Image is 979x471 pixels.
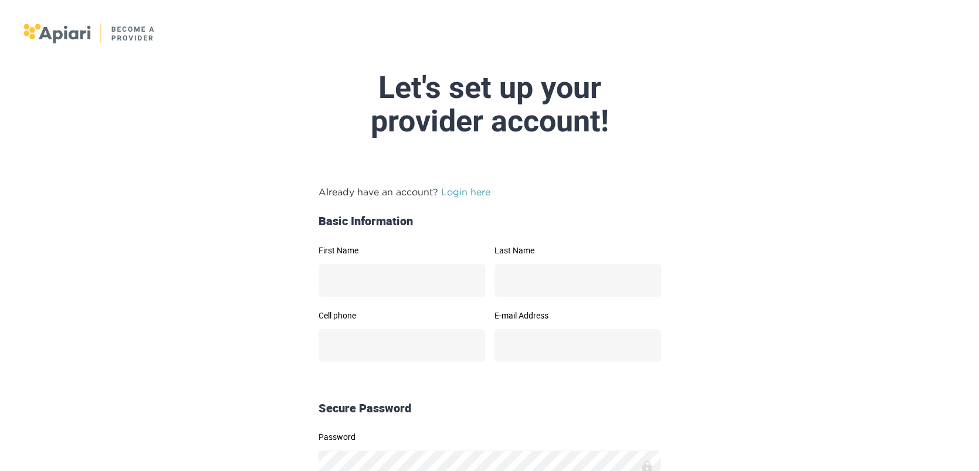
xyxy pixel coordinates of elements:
[314,213,666,230] div: Basic Information
[314,400,666,417] div: Secure Password
[319,246,485,255] label: First Name
[494,246,661,255] label: Last Name
[319,311,485,320] label: Cell phone
[494,311,661,320] label: E-mail Address
[213,71,767,138] div: Let's set up your provider account!
[319,433,661,441] label: Password
[23,23,155,43] img: logo
[319,185,661,199] p: Already have an account?
[441,187,490,197] a: Login here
